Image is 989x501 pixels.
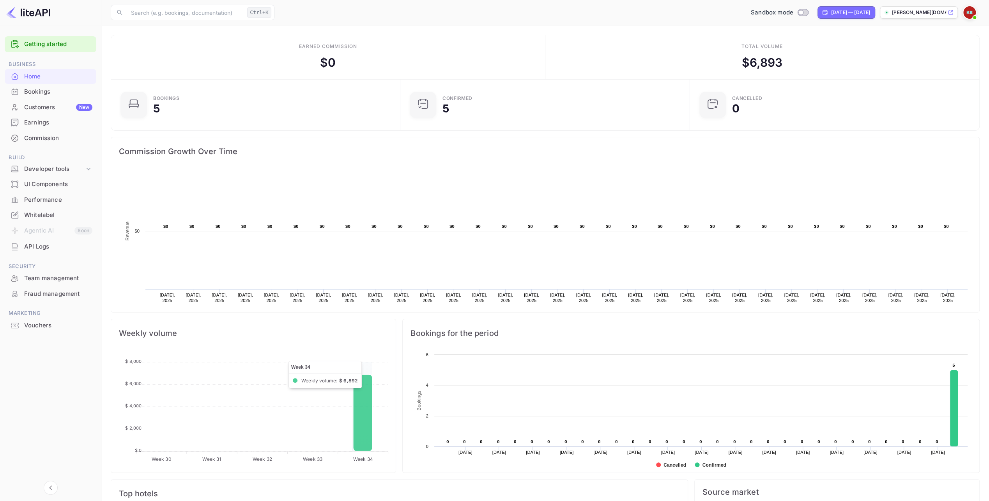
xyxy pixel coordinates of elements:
text: $0 [502,224,507,229]
a: Vouchers [5,318,96,332]
text: [DATE], 2025 [316,293,331,303]
text: [DATE], 2025 [654,293,669,303]
text: [DATE], 2025 [342,293,357,303]
text: $0 [918,224,923,229]
text: $0 [658,224,663,229]
div: CustomersNew [5,100,96,115]
text: $0 [189,224,195,229]
text: 0 [649,439,651,444]
text: [DATE] [594,450,608,455]
text: [DATE] [661,450,675,455]
a: Commission [5,131,96,145]
text: 0 [919,439,921,444]
text: [DATE], 2025 [550,293,565,303]
div: Total volume [741,43,783,50]
text: Bookings [417,391,422,410]
div: Vouchers [24,321,92,330]
div: CANCELLED [732,96,763,101]
tspan: $ 2,000 [125,425,142,431]
text: 0 [733,439,736,444]
text: [DATE], 2025 [264,293,279,303]
span: Marketing [5,309,96,318]
text: [DATE], 2025 [888,293,904,303]
div: Click to change the date range period [817,6,875,19]
text: 0 [514,439,516,444]
text: 0 [851,439,854,444]
text: [DATE] [560,450,574,455]
a: Fraud management [5,286,96,301]
text: 0 [665,439,668,444]
text: 0 [767,439,769,444]
text: [DATE], 2025 [628,293,643,303]
text: $0 [892,224,897,229]
text: [DATE] [526,450,540,455]
text: 0 [699,439,702,444]
text: [DATE] [492,450,506,455]
div: Commission [24,134,92,143]
text: [DATE], 2025 [290,293,305,303]
text: 4 [426,383,428,387]
div: Fraud management [24,290,92,298]
text: [DATE] [830,450,844,455]
text: [DATE], 2025 [784,293,800,303]
text: [DATE], 2025 [940,293,955,303]
div: Commission [5,131,96,146]
a: UI Components [5,177,96,191]
text: 0 [426,444,428,449]
text: [DATE] [796,450,810,455]
text: [DATE] [863,450,878,455]
div: UI Components [5,177,96,192]
text: [DATE] [695,450,709,455]
text: 0 [598,439,600,444]
text: $0 [476,224,481,229]
tspan: $ 4,000 [125,403,142,409]
text: Revenue [125,221,130,240]
text: $0 [944,224,949,229]
div: 5 [153,103,160,114]
span: Security [5,262,96,271]
text: 0 [936,439,938,444]
input: Search (e.g. bookings, documentation) [126,5,244,20]
text: [DATE], 2025 [368,293,383,303]
text: [DATE], 2025 [394,293,409,303]
div: Confirmed [442,96,472,101]
text: 6 [426,352,428,357]
div: Earnings [24,118,92,127]
text: 0 [683,439,685,444]
text: [DATE], 2025 [706,293,721,303]
p: [PERSON_NAME][DOMAIN_NAME]... [892,9,946,16]
text: $0 [840,224,845,229]
a: CustomersNew [5,100,96,114]
text: [DATE], 2025 [576,293,591,303]
text: 0 [834,439,837,444]
text: $0 [866,224,871,229]
text: [DATE], 2025 [446,293,461,303]
div: 0 [732,103,740,114]
div: Bookings [24,87,92,96]
div: API Logs [24,242,92,251]
tspan: $ 8,000 [125,358,142,364]
span: Build [5,153,96,162]
text: 0 [463,439,465,444]
text: [DATE], 2025 [498,293,513,303]
text: $0 [606,224,611,229]
text: 0 [581,439,584,444]
text: 5 [952,363,955,368]
text: [DATE], 2025 [810,293,825,303]
text: 0 [750,439,752,444]
text: 2 [426,414,428,418]
a: Getting started [24,40,92,49]
text: $0 [424,224,429,229]
img: Kris Banerjee [963,6,976,19]
text: 0 [801,439,803,444]
tspan: Week 33 [303,456,322,462]
text: $0 [449,224,455,229]
div: 5 [442,103,449,114]
text: 0 [868,439,870,444]
tspan: $ 6,000 [125,380,142,386]
div: Bookings [153,96,179,101]
text: $0 [267,224,272,229]
text: [DATE], 2025 [758,293,773,303]
text: [DATE] [931,450,945,455]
